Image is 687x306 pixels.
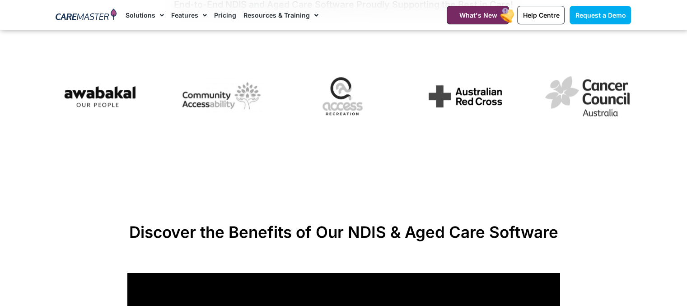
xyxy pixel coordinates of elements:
[543,72,631,121] img: cancer-council-australia-logo-vector.png
[570,6,631,24] a: Request a Demo
[56,78,144,119] div: 5 / 7
[517,6,565,24] a: Help Centre
[543,72,631,124] div: 2 / 7
[127,223,560,241] h2: Discover the Benefits of Our NDIS & Aged Care Software
[421,78,509,115] img: Arc-Newlogo.svg
[178,73,266,119] img: 1690780187010.jpg
[421,78,509,118] div: 1 / 7
[447,6,509,24] a: What's New
[523,11,559,19] span: Help Centre
[459,11,497,19] span: What's New
[56,78,144,116] img: 1635806250_vqoB0_.png
[299,63,388,129] img: Untitled-1.1.png
[575,11,626,19] span: Request a Demo
[299,63,388,132] div: 7 / 7
[56,9,117,22] img: CareMaster Logo
[56,63,631,132] div: Image Carousel
[178,73,266,122] div: 6 / 7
